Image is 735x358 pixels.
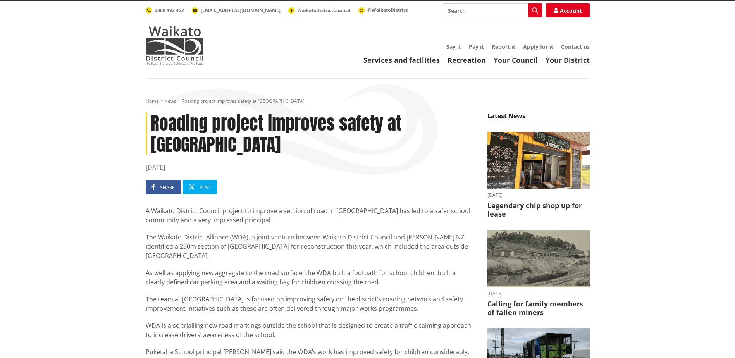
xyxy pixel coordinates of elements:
[146,7,184,14] a: 0800 492 452
[446,43,461,50] a: Say it
[546,3,590,17] a: Account
[146,347,476,356] p: Puketaha School principal [PERSON_NAME] said the WDA’s work has improved safety for children cons...
[487,112,590,124] h5: Latest News
[146,321,476,339] p: WDA is also trialling new road markings outside the school that is designed to create a traffic c...
[288,7,351,14] a: WaikatoDistrictCouncil
[443,3,542,17] input: Search input
[487,291,590,296] time: [DATE]
[448,55,486,65] a: Recreation
[487,230,590,317] a: A black-and-white historic photograph shows a hillside with trees, small buildings, and cylindric...
[146,163,476,172] time: [DATE]
[146,180,181,194] a: Share
[358,7,408,13] a: @WaikatoDistrict
[146,98,590,105] nav: breadcrumb
[201,7,281,14] span: [EMAIL_ADDRESS][DOMAIN_NAME]
[183,180,217,194] a: Post
[146,26,204,65] img: Waikato District Council - Te Kaunihera aa Takiwaa o Waikato
[494,55,538,65] a: Your Council
[699,325,727,353] iframe: Messenger Launcher
[192,7,281,14] a: [EMAIL_ADDRESS][DOMAIN_NAME]
[469,43,484,50] a: Pay it
[160,184,175,191] span: Share
[561,43,590,50] a: Contact us
[146,232,476,260] p: The Waikato District Alliance (WDA), a joint venture between Waikato District Council and [PERSON...
[546,55,590,65] a: Your District
[297,7,351,14] span: WaikatoDistrictCouncil
[146,206,476,225] p: A Waikato District Council project to improve a section of road in [GEOGRAPHIC_DATA] has led to a...
[487,201,590,218] h3: Legendary chip shop up for lease
[155,7,184,14] span: 0800 492 452
[367,7,408,13] span: @WaikatoDistrict
[200,184,211,191] span: Post
[164,98,176,104] a: News
[487,132,590,189] img: Jo's takeaways, Papahua Reserve, Raglan
[492,43,515,50] a: Report it
[182,98,305,104] span: Roading project improves safety at [GEOGRAPHIC_DATA]
[363,55,440,65] a: Services and facilities
[146,294,476,313] p: The team at [GEOGRAPHIC_DATA] is focused on improving safety on the district’s roading network an...
[523,43,553,50] a: Apply for it
[146,112,476,155] h1: Roading project improves safety at [GEOGRAPHIC_DATA]
[487,300,590,317] h3: Calling for family members of fallen miners
[487,132,590,219] a: Outdoor takeaway stand with chalkboard menus listing various foods, like burgers and chips. A fri...
[146,268,476,287] p: As well as applying new aggregate to the road surface, the WDA built a footpath for school childr...
[146,98,159,104] a: Home
[487,230,590,288] img: Glen Afton Mine 1939
[487,193,590,198] time: [DATE]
